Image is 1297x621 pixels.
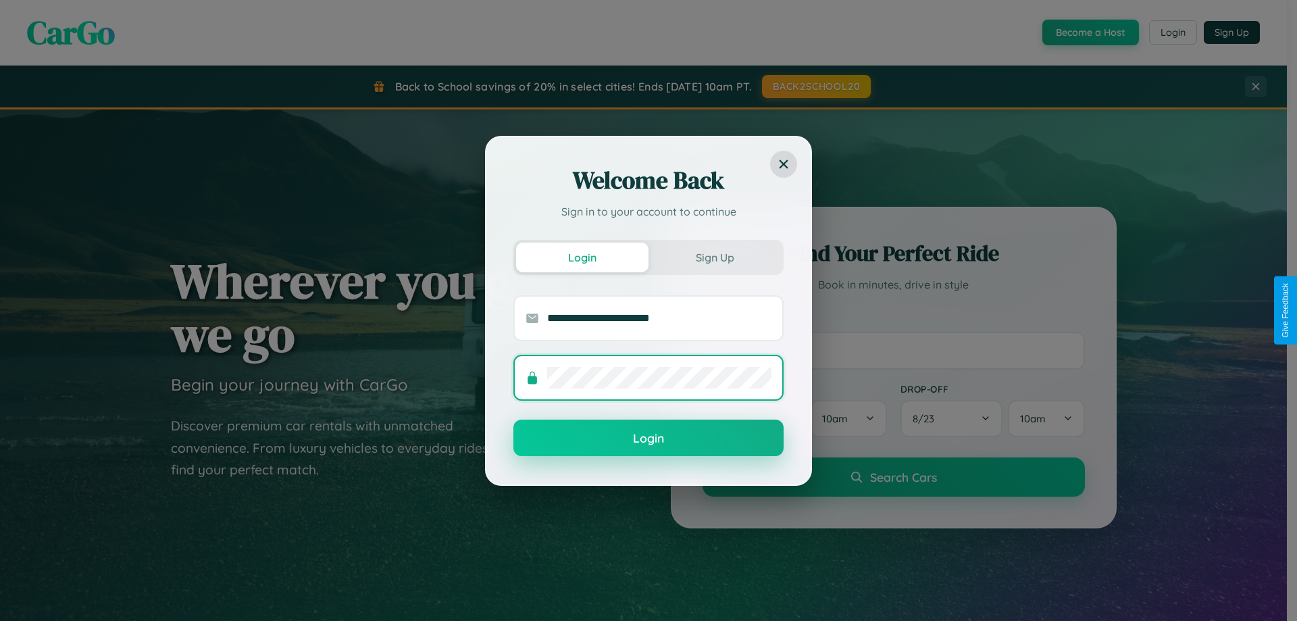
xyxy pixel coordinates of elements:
[648,243,781,272] button: Sign Up
[513,420,784,456] button: Login
[513,164,784,197] h2: Welcome Back
[513,203,784,220] p: Sign in to your account to continue
[516,243,648,272] button: Login
[1281,283,1290,338] div: Give Feedback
